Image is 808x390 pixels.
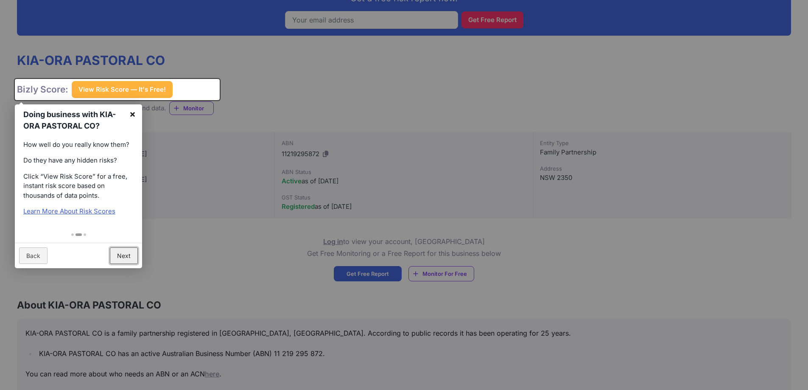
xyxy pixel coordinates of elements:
p: How well do you really know them? [23,140,134,150]
a: Learn More About Risk Scores [23,207,115,215]
p: Click “View Risk Score” for a free, instant risk score based on thousands of data points. [23,172,134,201]
h1: Doing business with KIA-ORA PASTORAL CO? [23,109,123,132]
a: × [123,104,142,123]
a: Back [19,247,48,264]
a: Next [110,247,138,264]
p: Do they have any hidden risks? [23,156,134,166]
